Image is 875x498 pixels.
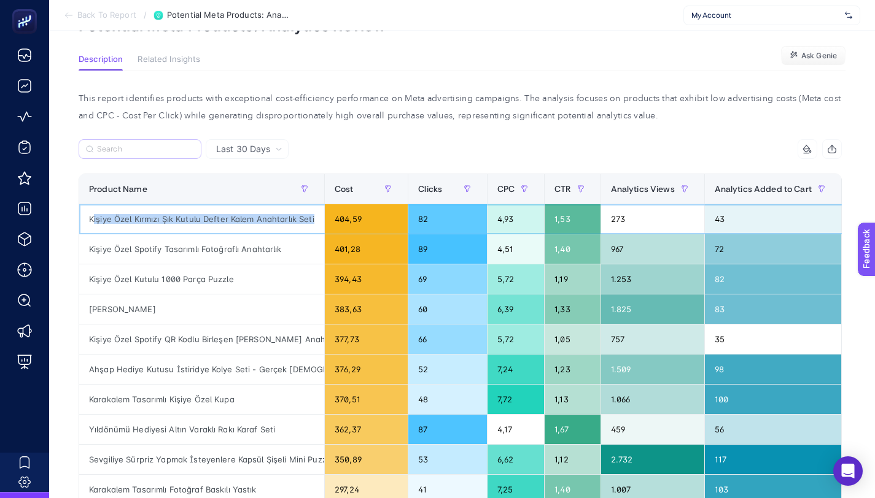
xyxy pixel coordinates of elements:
div: 53 [408,445,486,474]
div: 1,12 [545,445,600,474]
div: 35 [705,324,841,354]
span: / [144,10,147,20]
div: 1,05 [545,324,600,354]
span: CPC [497,184,515,194]
div: This report identifies products with exceptional cost-efficiency performance on Meta advertising ... [69,90,852,124]
div: 370,51 [325,385,408,414]
span: Potential Meta Products: Analytics Review [167,10,290,20]
div: 404,59 [325,204,408,234]
span: Feedback [7,4,47,13]
div: 350,89 [325,445,408,474]
div: 376,29 [325,354,408,384]
div: 757 [601,324,704,354]
div: 5,72 [488,324,544,354]
div: 1,23 [545,354,600,384]
div: Kişiye Özel Spotify Tasarımlı Fotoğraflı Anahtarlık [79,234,324,264]
div: 60 [408,294,486,324]
div: [PERSON_NAME] [79,294,324,324]
div: 1,19 [545,264,600,294]
div: 5,72 [488,264,544,294]
div: Kişiye Özel Kutulu 1000 Parça Puzzle [79,264,324,294]
div: Karakalem Tasarımlı Kişiye Özel Kupa [79,385,324,414]
div: 82 [408,204,486,234]
div: 273 [601,204,704,234]
div: Kişiye Özel Kırmızı Şık Kutulu Defter Kalem Anahtarlık Seti [79,204,324,234]
div: 401,28 [325,234,408,264]
div: 72 [705,234,841,264]
div: 69 [408,264,486,294]
div: 2.732 [601,445,704,474]
div: 56 [705,415,841,444]
div: 48 [408,385,486,414]
input: Search [97,145,194,154]
div: Ahşap Hediye Kutusu İstiridye Kolye Seti - Gerçek [DEMOGRAPHIC_DATA] Kolye [79,354,324,384]
div: 89 [408,234,486,264]
div: 87 [408,415,486,444]
div: 1,33 [545,294,600,324]
div: 1,13 [545,385,600,414]
div: 43 [705,204,841,234]
div: 1.825 [601,294,704,324]
div: 459 [601,415,704,444]
div: 66 [408,324,486,354]
span: Related Insights [138,55,200,64]
span: Last 30 Days [216,143,270,155]
div: 6,62 [488,445,544,474]
div: 1,67 [545,415,600,444]
span: Product Name [89,184,147,194]
div: 100 [705,385,841,414]
span: Description [79,55,123,64]
div: 98 [705,354,841,384]
div: Open Intercom Messenger [833,456,863,486]
div: 4,51 [488,234,544,264]
span: Analytics Added to Cart [715,184,812,194]
div: 383,63 [325,294,408,324]
span: Back To Report [77,10,136,20]
span: Ask Genie [801,51,837,61]
div: 52 [408,354,486,384]
div: 1,40 [545,234,600,264]
div: 4,17 [488,415,544,444]
button: Related Insights [138,55,200,71]
div: 1.066 [601,385,704,414]
img: svg%3e [845,9,852,21]
div: 7,24 [488,354,544,384]
div: 82 [705,264,841,294]
span: Clicks [418,184,442,194]
div: 1.253 [601,264,704,294]
div: Sevgiliye Sürpriz Yapmak İsteyenlere Kapsül Şişeli Mini Puzzle [79,445,324,474]
div: 6,39 [488,294,544,324]
div: 967 [601,234,704,264]
button: Ask Genie [781,46,846,66]
div: 394,43 [325,264,408,294]
div: 83 [705,294,841,324]
div: 7,72 [488,385,544,414]
div: 4,93 [488,204,544,234]
div: Yıldönümü Hediyesi Altın Varaklı Rakı Karaf Seti [79,415,324,444]
span: My Account [691,10,840,20]
div: Kişiye Özel Spotify QR Kodlu Birleşen [PERSON_NAME] Anahtarlık [79,324,324,354]
span: Cost [335,184,354,194]
div: 377,73 [325,324,408,354]
button: Description [79,55,123,71]
div: 362,37 [325,415,408,444]
span: CTR [554,184,570,194]
div: 117 [705,445,841,474]
div: 1,53 [545,204,600,234]
div: 1.509 [601,354,704,384]
span: Analytics Views [611,184,675,194]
